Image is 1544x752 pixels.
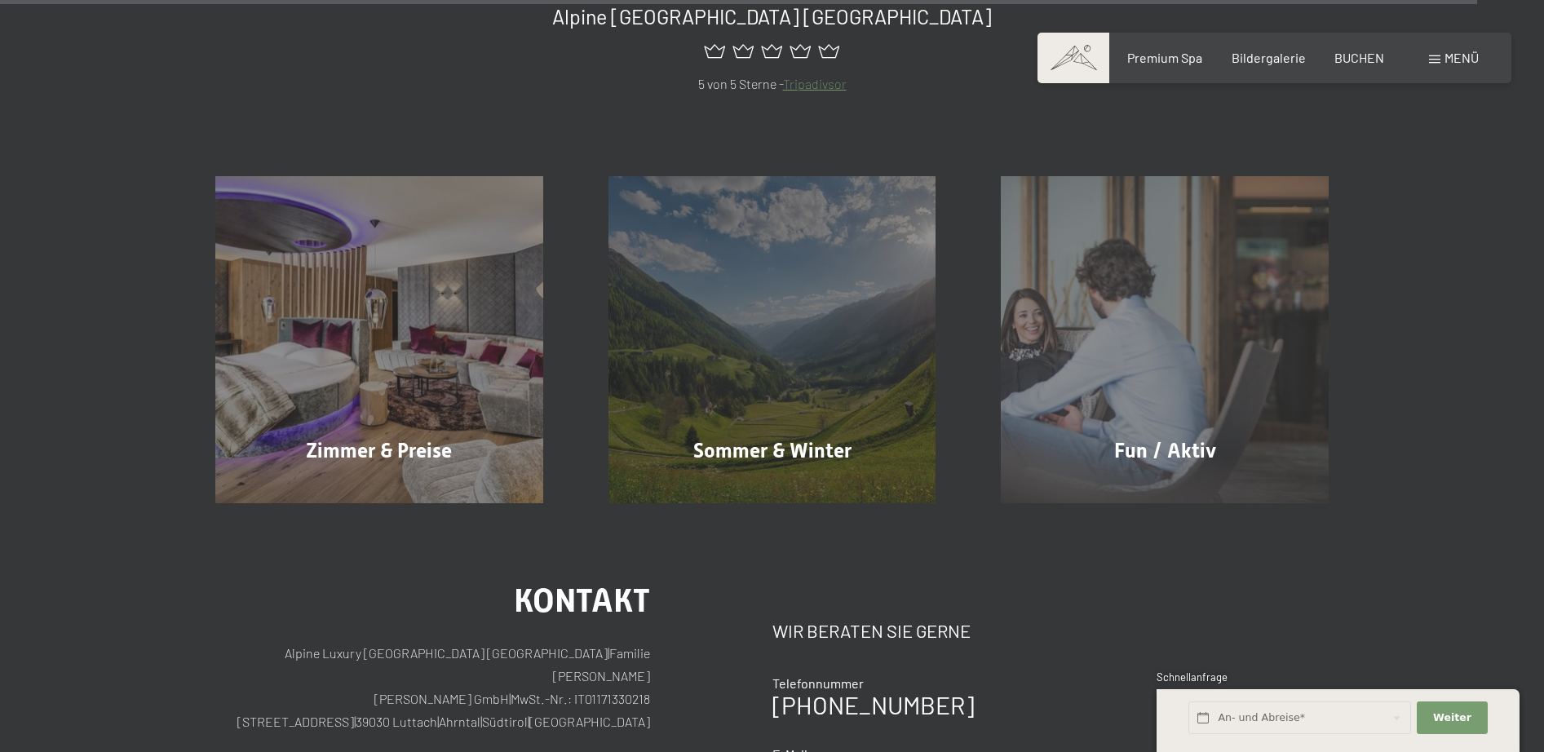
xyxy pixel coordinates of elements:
p: 5 von 5 Sterne - [215,73,1329,95]
span: Zimmer & Preise [306,439,452,462]
a: Premium Spa [1127,50,1202,65]
span: | [437,714,439,729]
a: Wellnesshotel Südtirol SCHWARZENSTEIN - Wellnessurlaub in den Alpen Fun / Aktiv [968,176,1361,504]
span: Menü [1444,50,1479,65]
a: Bildergalerie [1232,50,1306,65]
span: | [608,645,609,661]
a: Wellnesshotel Südtirol SCHWARZENSTEIN - Wellnessurlaub in den Alpen Sommer & Winter [576,176,969,504]
span: Telefonnummer [772,675,864,691]
button: Weiter [1417,701,1487,735]
p: Alpine Luxury [GEOGRAPHIC_DATA] [GEOGRAPHIC_DATA] Familie [PERSON_NAME] [PERSON_NAME] GmbH MwSt.-... [215,642,650,733]
a: Wellnesshotel Südtirol SCHWARZENSTEIN - Wellnessurlaub in den Alpen Zimmer & Preise [183,176,576,504]
span: Wir beraten Sie gerne [772,620,971,641]
span: | [480,714,482,729]
span: | [528,714,529,729]
span: | [354,714,356,729]
span: Weiter [1433,710,1471,725]
span: Alpine [GEOGRAPHIC_DATA] [GEOGRAPHIC_DATA] [552,4,992,29]
a: Tripadivsor [783,76,847,91]
span: Fun / Aktiv [1114,439,1216,462]
a: BUCHEN [1334,50,1384,65]
span: Kontakt [514,582,650,620]
span: Schnellanfrage [1157,670,1228,683]
a: [PHONE_NUMBER] [772,690,974,719]
span: | [509,691,511,706]
span: Sommer & Winter [693,439,852,462]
